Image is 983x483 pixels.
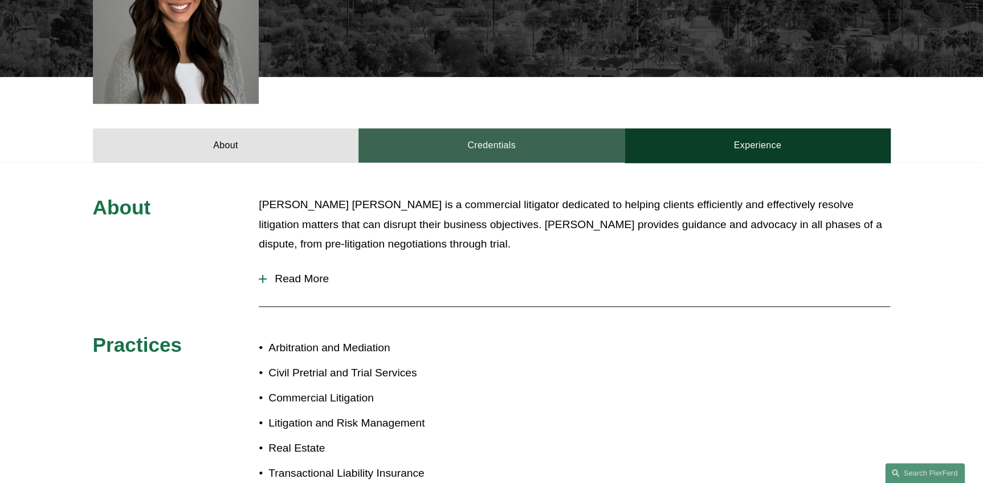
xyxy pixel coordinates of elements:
[268,439,491,458] p: Real Estate
[268,388,491,408] p: Commercial Litigation
[93,196,151,218] span: About
[93,128,359,163] a: About
[268,363,491,383] p: Civil Pretrial and Trial Services
[625,128,891,163] a: Experience
[268,338,491,358] p: Arbitration and Mediation
[885,463,965,483] a: Search this site
[259,195,890,254] p: [PERSON_NAME] [PERSON_NAME] is a commercial litigator dedicated to helping clients efficiently an...
[267,273,890,285] span: Read More
[93,334,182,356] span: Practices
[259,264,890,294] button: Read More
[358,128,625,163] a: Credentials
[268,413,491,433] p: Litigation and Risk Management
